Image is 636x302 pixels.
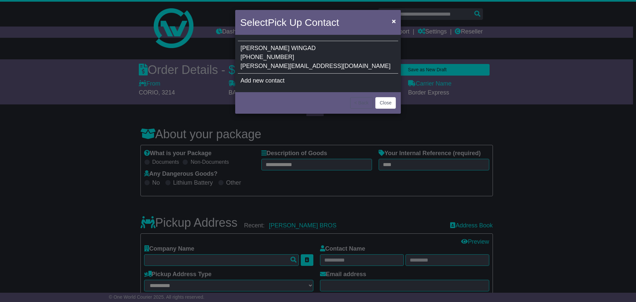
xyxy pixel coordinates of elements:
button: Close [389,14,399,28]
h4: Select [240,15,339,30]
button: < Back [350,97,373,109]
span: [PERSON_NAME][EMAIL_ADDRESS][DOMAIN_NAME] [240,63,391,69]
span: Add new contact [240,77,285,84]
button: Close [375,97,396,109]
span: Contact [305,17,339,28]
span: Pick Up [268,17,302,28]
span: × [392,17,396,25]
span: [PERSON_NAME] [240,45,290,51]
span: [PHONE_NUMBER] [240,54,294,60]
span: WINGAD [291,45,316,51]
